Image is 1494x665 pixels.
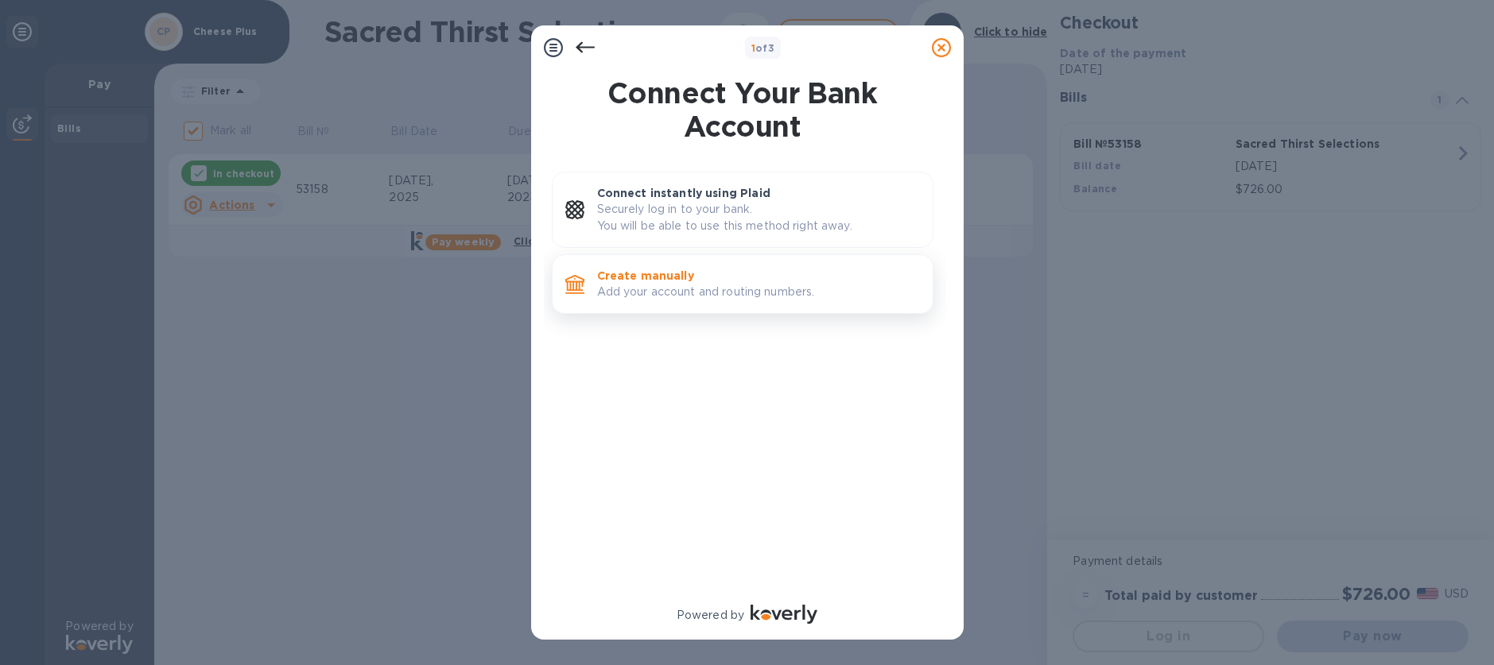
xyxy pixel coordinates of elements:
p: Securely log in to your bank. You will be able to use this method right away. [597,201,920,234]
p: Create manually [597,268,920,284]
h1: Connect Your Bank Account [545,76,940,143]
b: of 3 [751,42,775,54]
p: Connect instantly using Plaid [597,185,920,201]
img: Logo [751,605,817,624]
span: 1 [751,42,755,54]
p: Add your account and routing numbers. [597,284,920,300]
p: Powered by [677,607,744,624]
